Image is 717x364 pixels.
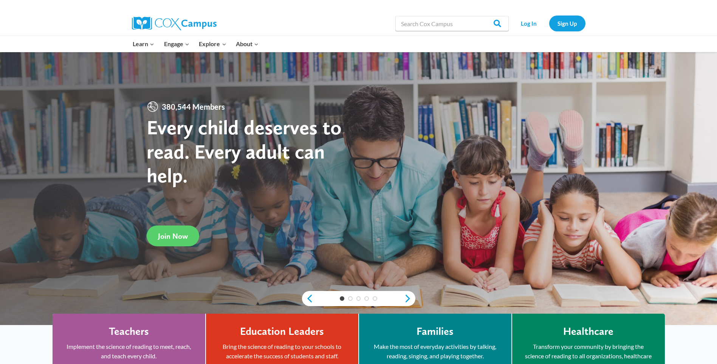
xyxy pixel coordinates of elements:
[217,342,347,361] p: Bring the science of reading to your schools to accelerate the success of students and staff.
[240,325,324,338] h4: Education Leaders
[158,232,188,241] span: Join Now
[164,39,189,49] span: Engage
[128,36,263,52] nav: Primary Navigation
[356,296,361,301] a: 3
[563,325,613,338] h4: Healthcare
[549,16,585,31] a: Sign Up
[302,294,313,303] a: previous
[236,39,259,49] span: About
[370,342,500,361] p: Make the most of everyday activities by talking, reading, singing, and playing together.
[147,226,199,246] a: Join Now
[404,294,415,303] a: next
[64,342,194,361] p: Implement the science of reading to meet, reach, and teach every child.
[302,291,415,306] div: content slider buttons
[417,325,454,338] h4: Families
[109,325,149,338] h4: Teachers
[395,16,509,31] input: Search Cox Campus
[364,296,369,301] a: 4
[159,101,228,113] span: 380,544 Members
[133,39,154,49] span: Learn
[373,296,377,301] a: 5
[513,16,585,31] nav: Secondary Navigation
[199,39,226,49] span: Explore
[513,16,545,31] a: Log In
[147,115,342,187] strong: Every child deserves to read. Every adult can help.
[340,296,344,301] a: 1
[132,17,217,30] img: Cox Campus
[348,296,353,301] a: 2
